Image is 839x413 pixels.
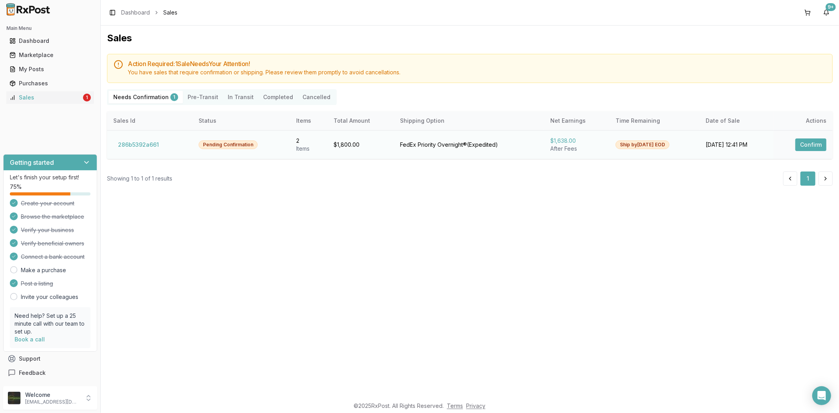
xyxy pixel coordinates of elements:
a: Privacy [466,402,485,409]
div: Item s [296,145,321,153]
button: 286b5392a661 [113,138,164,151]
span: Post a listing [21,280,53,288]
th: Actions [773,111,833,130]
div: Showing 1 to 1 of 1 results [107,175,172,183]
button: My Posts [3,63,97,76]
th: Total Amount [327,111,394,130]
button: 9+ [820,6,833,19]
h3: Getting started [10,158,54,167]
div: [DATE] 12:41 PM [706,141,767,149]
p: Let's finish your setup first! [10,173,90,181]
div: Open Intercom Messenger [812,386,831,405]
img: User avatar [8,392,20,404]
a: Terms [447,402,463,409]
button: Cancelled [298,91,335,103]
p: [EMAIL_ADDRESS][DOMAIN_NAME] [25,399,80,405]
a: Book a call [15,336,45,343]
th: Shipping Option [394,111,544,130]
div: Ship by [DATE] EOD [616,140,669,149]
div: 9+ [826,3,836,11]
div: 1 [170,93,178,101]
a: My Posts [6,62,94,76]
button: Purchases [3,77,97,90]
div: 2 [296,137,321,145]
a: Invite your colleagues [21,293,78,301]
button: Feedback [3,366,97,380]
a: Marketplace [6,48,94,62]
div: Dashboard [9,37,91,45]
p: Welcome [25,391,80,399]
div: $1,638.00 [550,137,603,145]
button: Marketplace [3,49,97,61]
div: Purchases [9,79,91,87]
div: After Fees [550,145,603,153]
th: Date of Sale [700,111,773,130]
p: Need help? Set up a 25 minute call with our team to set up. [15,312,86,336]
a: Purchases [6,76,94,90]
div: FedEx Priority Overnight® ( Expedited ) [400,141,538,149]
th: Net Earnings [544,111,609,130]
span: Connect a bank account [21,253,85,261]
div: Marketplace [9,51,91,59]
button: In Transit [223,91,258,103]
h5: Action Required: 1 Sale Need s Your Attention! [128,61,826,67]
button: Sales1 [3,91,97,104]
button: Support [3,352,97,366]
h1: Sales [107,32,833,44]
div: My Posts [9,65,91,73]
button: Completed [258,91,298,103]
span: Browse the marketplace [21,213,84,221]
span: Sales [163,9,177,17]
th: Status [192,111,290,130]
a: Dashboard [121,9,150,17]
button: Pre-Transit [183,91,223,103]
span: Verify beneficial owners [21,240,84,247]
div: $1,800.00 [334,141,388,149]
button: Dashboard [3,35,97,47]
a: Make a purchase [21,266,66,274]
div: Sales [9,94,81,101]
th: Time Remaining [609,111,700,130]
div: You have sales that require confirmation or shipping. Please review them promptly to avoid cancel... [128,68,826,76]
th: Items [290,111,327,130]
div: 1 [83,94,91,101]
button: Confirm [795,138,826,151]
span: Verify your business [21,226,74,234]
a: Sales1 [6,90,94,105]
button: Needs Confirmation [109,91,183,103]
button: 1 [800,171,815,186]
a: Dashboard [6,34,94,48]
span: 75 % [10,183,22,191]
h2: Main Menu [6,25,94,31]
th: Sales Id [107,111,192,130]
div: Pending Confirmation [199,140,258,149]
img: RxPost Logo [3,3,53,16]
nav: breadcrumb [121,9,177,17]
span: Feedback [19,369,46,377]
span: Create your account [21,199,74,207]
